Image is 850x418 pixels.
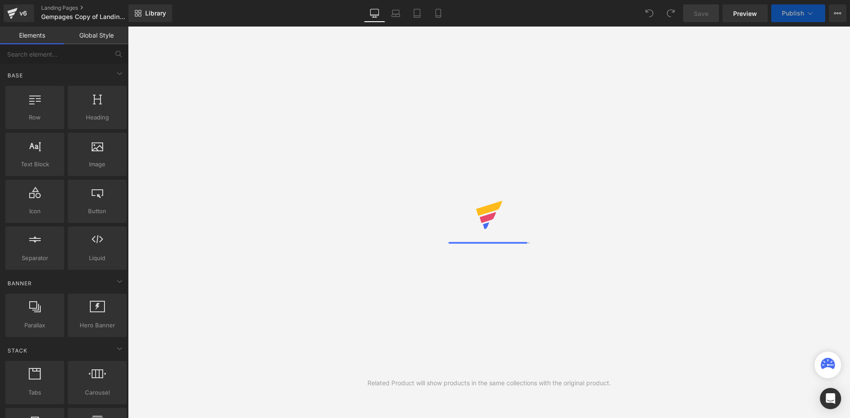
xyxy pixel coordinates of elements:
span: Save [694,9,708,18]
a: Global Style [64,27,128,44]
button: Redo [662,4,680,22]
span: Stack [7,346,28,355]
span: Preview [733,9,757,18]
span: Icon [8,207,62,216]
span: Carousel [70,388,124,397]
a: Mobile [428,4,449,22]
div: Related Product will show products in the same collections with the original product. [367,378,611,388]
button: More [829,4,846,22]
span: Tabs [8,388,62,397]
button: Publish [771,4,825,22]
span: Hero Banner [70,321,124,330]
span: Banner [7,279,33,288]
a: Tablet [406,4,428,22]
a: Landing Pages [41,4,143,12]
a: Preview [722,4,768,22]
span: Separator [8,253,62,263]
span: Heading [70,113,124,122]
span: Base [7,71,24,80]
span: Liquid [70,253,124,263]
div: Open Intercom Messenger [820,388,841,409]
a: v6 [4,4,34,22]
a: New Library [128,4,172,22]
span: Gempages Copy of Landing Page - [DATE] 11:54:57 [41,13,126,20]
div: v6 [18,8,29,19]
a: Laptop [385,4,406,22]
span: Row [8,113,62,122]
span: Button [70,207,124,216]
button: Undo [641,4,658,22]
span: Publish [782,10,804,17]
span: Library [145,9,166,17]
a: Desktop [364,4,385,22]
span: Parallax [8,321,62,330]
span: Image [70,160,124,169]
span: Text Block [8,160,62,169]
